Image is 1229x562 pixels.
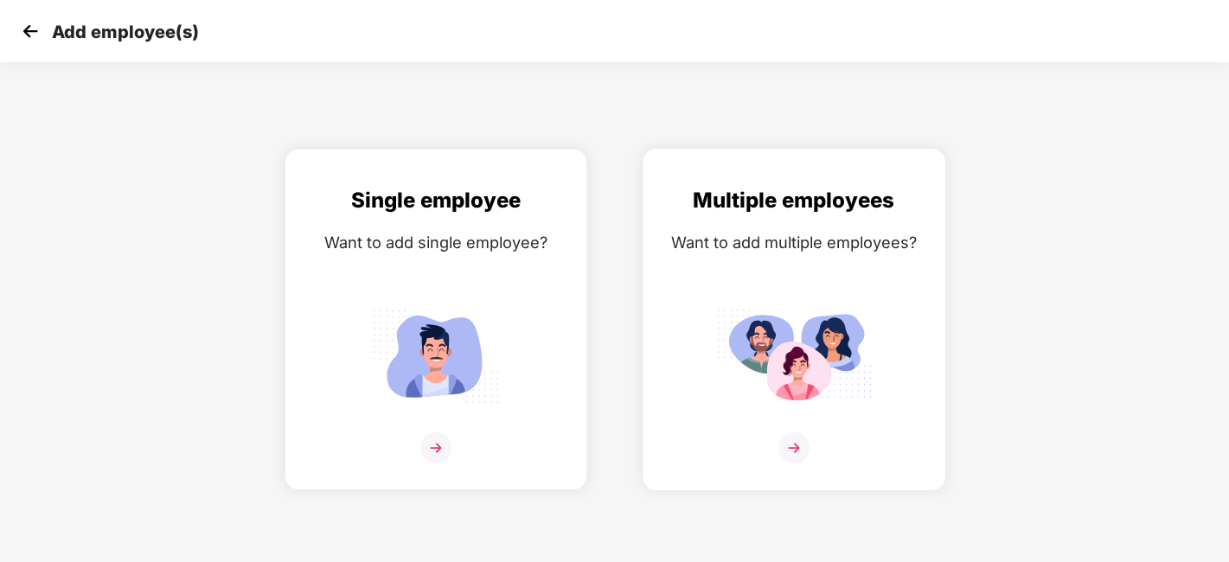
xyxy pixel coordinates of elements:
img: svg+xml;base64,PHN2ZyB4bWxucz0iaHR0cDovL3d3dy53My5vcmcvMjAwMC9zdmciIHdpZHRoPSIzNiIgaGVpZ2h0PSIzNi... [420,432,451,463]
img: svg+xml;base64,PHN2ZyB4bWxucz0iaHR0cDovL3d3dy53My5vcmcvMjAwMC9zdmciIGlkPSJNdWx0aXBsZV9lbXBsb3llZS... [716,302,872,410]
img: svg+xml;base64,PHN2ZyB4bWxucz0iaHR0cDovL3d3dy53My5vcmcvMjAwMC9zdmciIGlkPSJTaW5nbGVfZW1wbG95ZWUiIH... [358,302,514,410]
div: Single employee [303,184,569,217]
p: Add employee(s) [52,22,199,42]
div: Want to add single employee? [303,230,569,255]
div: Multiple employees [661,184,927,217]
img: svg+xml;base64,PHN2ZyB4bWxucz0iaHR0cDovL3d3dy53My5vcmcvMjAwMC9zdmciIHdpZHRoPSIzNiIgaGVpZ2h0PSIzNi... [778,432,810,463]
div: Want to add multiple employees? [661,230,927,255]
img: svg+xml;base64,PHN2ZyB4bWxucz0iaHR0cDovL3d3dy53My5vcmcvMjAwMC9zdmciIHdpZHRoPSIzMCIgaGVpZ2h0PSIzMC... [17,18,43,44]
